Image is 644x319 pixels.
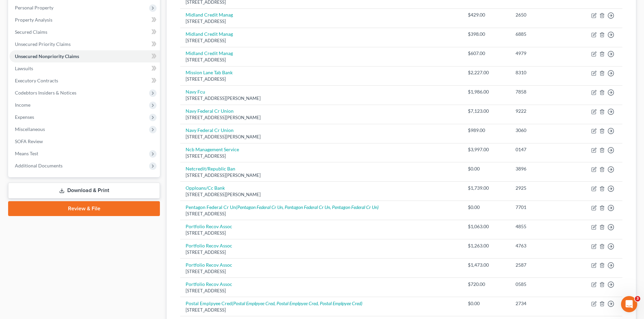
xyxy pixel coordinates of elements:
[186,12,233,18] a: Midland Credit Manag
[468,127,505,134] div: $989.00
[468,204,505,211] div: $0.00
[468,165,505,172] div: $0.00
[232,300,362,306] i: (Postal Emplpyee Cred, Postal Emplpyee Cred, Postal Emplpyee Cred)
[621,296,637,312] iframe: Intercom live chat
[186,37,457,44] div: [STREET_ADDRESS]
[15,17,52,23] span: Property Analysis
[9,26,160,38] a: Secured Claims
[468,185,505,191] div: $1,739.00
[15,126,45,132] span: Miscellaneous
[8,201,160,216] a: Review & File
[516,146,567,153] div: 0147
[15,114,34,120] span: Expenses
[186,147,239,152] a: Ncb Management Service
[8,183,160,198] a: Download & Print
[15,138,43,144] span: SOFA Review
[468,262,505,268] div: $1,473.00
[468,88,505,95] div: $1,986.00
[15,163,63,168] span: Additional Documents
[186,204,379,210] a: Pentagon Federal Cr Un(Pentagon Federal Cr Un, Pentagon Federal Cr Un, Pentagon Federal Cr Un)
[516,281,567,288] div: 0585
[186,230,457,236] div: [STREET_ADDRESS]
[468,242,505,249] div: $1,263.00
[186,153,457,159] div: [STREET_ADDRESS]
[516,31,567,37] div: 6885
[186,89,205,95] a: Navy Fcu
[186,262,232,268] a: Portfolio Recov Assoc
[186,114,457,121] div: [STREET_ADDRESS][PERSON_NAME]
[516,88,567,95] div: 7858
[15,53,79,59] span: Unsecured Nonpriority Claims
[468,146,505,153] div: $3,997.00
[15,65,33,71] span: Lawsuits
[186,281,232,287] a: Portfolio Recov Assoc
[468,50,505,57] div: $607.00
[468,281,505,288] div: $720.00
[9,135,160,148] a: SOFA Review
[516,69,567,76] div: 8310
[468,11,505,18] div: $429.00
[186,127,234,133] a: Navy Federal Cr Union
[186,307,457,313] div: [STREET_ADDRESS]
[468,31,505,37] div: $398.00
[186,191,457,198] div: [STREET_ADDRESS][PERSON_NAME]
[9,62,160,75] a: Lawsuits
[186,211,457,217] div: [STREET_ADDRESS]
[15,90,76,96] span: Codebtors Insiders & Notices
[15,151,38,156] span: Means Test
[186,50,233,56] a: Midland Credit Manag
[15,41,71,47] span: Unsecured Priority Claims
[516,185,567,191] div: 2925
[516,50,567,57] div: 4979
[516,300,567,307] div: 2734
[468,69,505,76] div: $2,227.00
[15,5,53,10] span: Personal Property
[516,262,567,268] div: 2587
[186,166,235,171] a: Netcredit/Republic Ban
[186,95,457,102] div: [STREET_ADDRESS][PERSON_NAME]
[468,223,505,230] div: $1,063.00
[9,14,160,26] a: Property Analysis
[186,134,457,140] div: [STREET_ADDRESS][PERSON_NAME]
[516,108,567,114] div: 9222
[9,75,160,87] a: Executory Contracts
[468,300,505,307] div: $0.00
[516,242,567,249] div: 4763
[516,223,567,230] div: 4855
[9,50,160,62] a: Unsecured Nonpriority Claims
[186,300,362,306] a: Postal Emplpyee Cred(Postal Emplpyee Cred, Postal Emplpyee Cred, Postal Emplpyee Cred)
[635,296,640,301] span: 3
[9,38,160,50] a: Unsecured Priority Claims
[186,31,233,37] a: Midland Credit Manag
[516,204,567,211] div: 7701
[15,78,58,83] span: Executory Contracts
[186,57,457,63] div: [STREET_ADDRESS]
[186,18,457,25] div: [STREET_ADDRESS]
[15,102,30,108] span: Income
[186,268,457,275] div: [STREET_ADDRESS]
[15,29,47,35] span: Secured Claims
[186,223,232,229] a: Portfolio Recov Assoc
[186,70,233,75] a: Mission Lane Tab Bank
[186,243,232,248] a: Portfolio Recov Assoc
[186,172,457,179] div: [STREET_ADDRESS][PERSON_NAME]
[186,185,225,191] a: Opploans/Cc Bank
[186,288,457,294] div: [STREET_ADDRESS]
[186,108,234,114] a: Navy Federal Cr Union
[468,108,505,114] div: $7,123.00
[516,11,567,18] div: 2650
[186,249,457,256] div: [STREET_ADDRESS]
[186,76,457,82] div: [STREET_ADDRESS]
[516,127,567,134] div: 3060
[236,204,379,210] i: (Pentagon Federal Cr Un, Pentagon Federal Cr Un, Pentagon Federal Cr Un)
[516,165,567,172] div: 3896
